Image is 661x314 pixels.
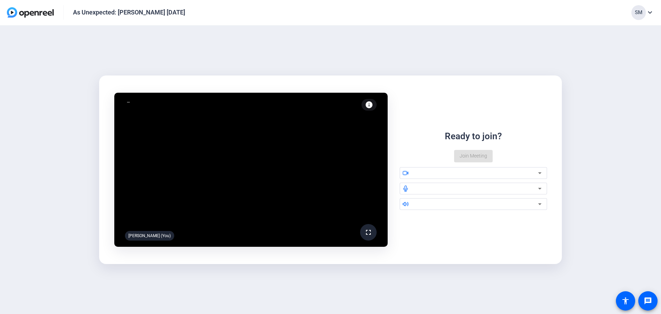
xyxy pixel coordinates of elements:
div: SM [631,5,646,20]
img: OpenReel logo [7,7,54,18]
div: As Unexpected: [PERSON_NAME] [DATE] [73,8,185,17]
mat-icon: fullscreen [364,228,373,236]
mat-icon: accessibility [621,297,630,305]
mat-icon: message [644,297,652,305]
div: [PERSON_NAME] (You) [125,231,174,241]
mat-icon: info [365,101,373,109]
mat-icon: expand_more [646,8,654,17]
div: Ready to join? [445,130,502,143]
